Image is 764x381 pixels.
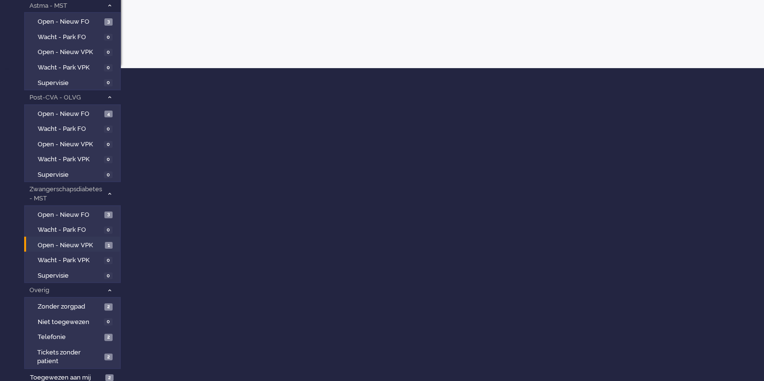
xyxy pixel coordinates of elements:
span: 0 [104,156,113,163]
span: 0 [104,272,113,280]
span: Open - Nieuw FO [38,17,102,27]
span: Open - Nieuw FO [38,110,102,119]
span: Supervisie [38,170,101,180]
span: 3 [104,212,113,219]
span: 2 [104,353,113,361]
a: Wacht - Park VPK 0 [28,62,120,72]
span: Zwangerschapsdiabetes - MST [28,185,103,203]
span: 0 [104,318,113,325]
span: Wacht - Park FO [38,33,101,42]
span: Wacht - Park VPK [38,155,101,164]
a: Zonder zorgpad 2 [28,301,120,311]
span: Supervisie [38,79,101,88]
span: Wacht - Park VPK [38,256,101,265]
span: Post-CVA - OLVG [28,93,103,102]
span: Open - Nieuw VPK [38,140,101,149]
a: Supervisie 0 [28,77,120,88]
a: Wacht - Park FO 0 [28,123,120,134]
a: Wacht - Park VPK 0 [28,254,120,265]
span: Wacht - Park FO [38,226,101,235]
span: Niet toegewezen [38,318,101,327]
a: Wacht - Park FO 0 [28,31,120,42]
span: Overig [28,286,103,295]
a: Wacht - Park FO 0 [28,224,120,235]
span: 0 [104,64,113,71]
span: 0 [104,141,113,148]
span: Supervisie [38,271,101,281]
span: Open - Nieuw VPK [38,48,101,57]
span: 0 [104,34,113,41]
span: 0 [104,226,113,234]
span: 4 [104,111,113,118]
span: 0 [104,171,113,179]
span: Wacht - Park FO [38,125,101,134]
a: Supervisie 0 [28,270,120,281]
span: 0 [104,79,113,86]
a: Supervisie 0 [28,169,120,180]
span: 2 [104,303,113,310]
span: Tickets zonder patient [37,348,101,366]
span: Astma - MST [28,1,103,11]
span: 3 [104,18,113,26]
a: Open - Nieuw VPK 0 [28,46,120,57]
span: Telefonie [38,333,102,342]
a: Telefonie 2 [28,331,120,342]
span: 0 [104,126,113,133]
a: Open - Nieuw FO 3 [28,209,120,220]
span: Open - Nieuw VPK [38,241,102,250]
a: Open - Nieuw VPK 1 [28,240,120,250]
span: 0 [104,49,113,56]
span: Zonder zorgpad [38,302,102,311]
a: Niet toegewezen 0 [28,316,120,327]
span: Wacht - Park VPK [38,63,101,72]
a: Open - Nieuw VPK 0 [28,139,120,149]
a: Open - Nieuw FO 4 [28,108,120,119]
a: Wacht - Park VPK 0 [28,154,120,164]
span: 1 [105,242,113,249]
span: Open - Nieuw FO [38,211,102,220]
span: 2 [104,334,113,341]
a: Open - Nieuw FO 3 [28,16,120,27]
a: Tickets zonder patient 2 [28,347,120,366]
span: 0 [104,257,113,264]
